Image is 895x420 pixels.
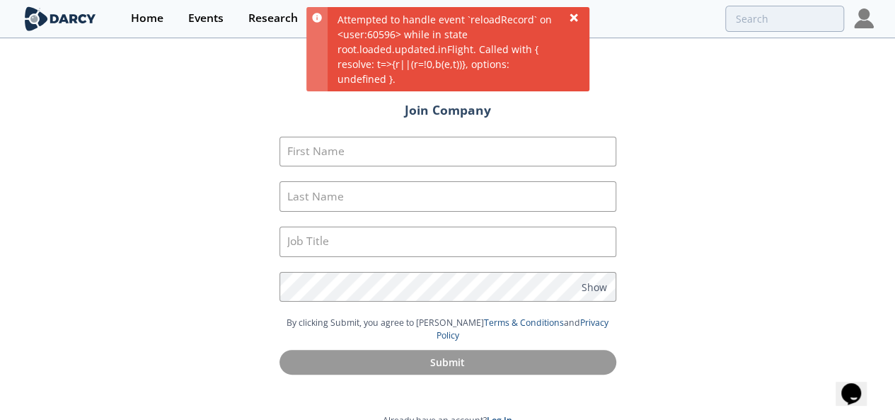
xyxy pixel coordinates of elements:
[188,13,224,24] div: Events
[279,181,616,212] input: Last Name
[279,350,616,375] button: Submit
[279,227,616,257] input: Job Title
[22,6,99,31] img: logo-wide.svg
[568,12,579,23] div: Dismiss this notification
[248,13,298,24] div: Research
[131,13,163,24] div: Home
[279,317,616,343] p: By clicking Submit, you agree to [PERSON_NAME] and
[725,6,844,32] input: Advanced Search
[582,279,607,294] span: Show
[836,363,881,406] iframe: chat widget
[437,317,609,341] a: Privacy Policy
[260,104,636,117] h2: Join Company
[328,7,589,91] div: Attempted to handle event `reloadRecord` on <user:60596> while in state root.loaded.updated.inFli...
[484,317,564,329] a: Terms & Conditions
[279,137,616,167] input: First Name
[854,8,874,28] img: Profile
